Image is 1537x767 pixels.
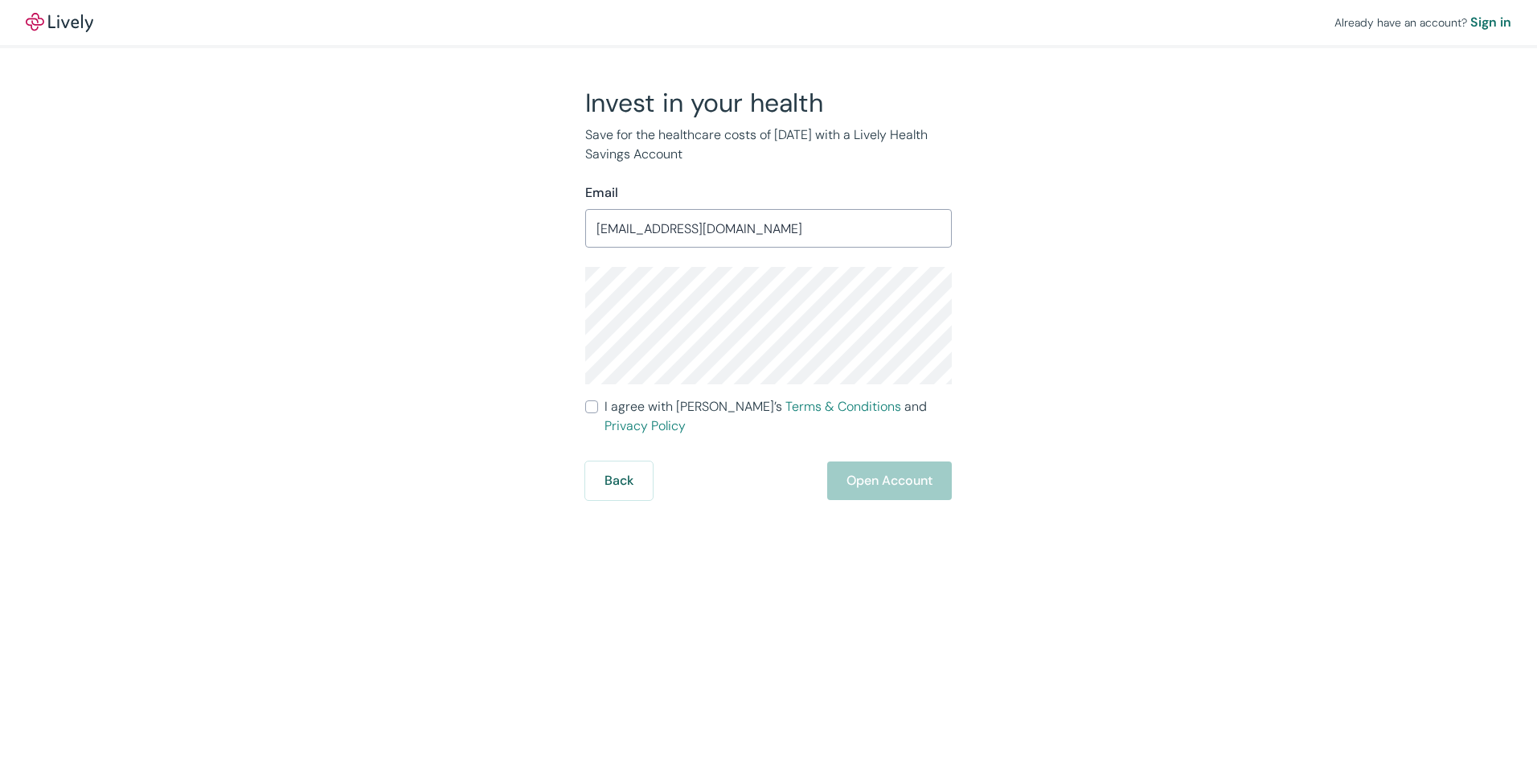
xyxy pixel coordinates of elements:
[26,13,93,32] a: LivelyLively
[605,397,952,436] span: I agree with [PERSON_NAME]’s and
[585,125,952,164] p: Save for the healthcare costs of [DATE] with a Lively Health Savings Account
[585,183,618,203] label: Email
[785,398,901,415] a: Terms & Conditions
[1470,13,1511,32] a: Sign in
[605,417,686,434] a: Privacy Policy
[585,87,952,119] h2: Invest in your health
[1334,13,1511,32] div: Already have an account?
[585,461,653,500] button: Back
[26,13,93,32] img: Lively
